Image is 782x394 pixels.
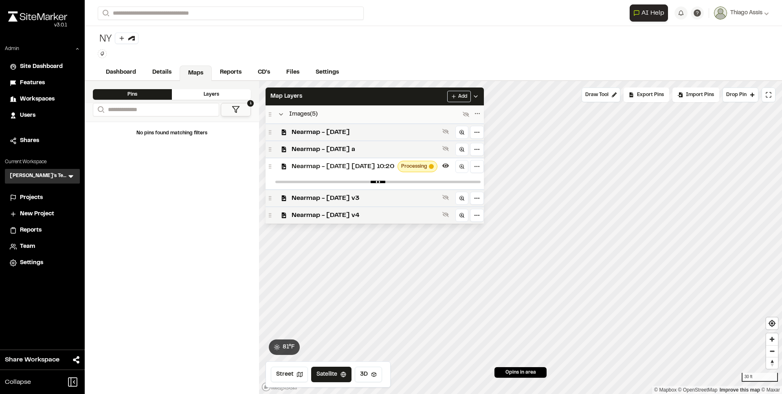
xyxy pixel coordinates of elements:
button: Open AI Assistant [630,4,668,22]
div: Oh geez...please don't... [8,22,67,29]
a: Map feedback [720,387,760,393]
a: Workspaces [10,95,75,104]
button: Drop Pin [723,88,758,102]
span: Team [20,242,35,251]
span: New Project [20,210,54,219]
a: Zoom to layer [455,209,468,222]
button: Draw Tool [582,88,620,102]
p: Current Workspace [5,158,80,166]
span: Thiago Assis [730,9,762,18]
a: Site Dashboard [10,62,75,71]
span: 0 pins in area [505,369,536,376]
span: Map Layers [270,92,302,101]
a: Mapbox [654,387,677,393]
a: Features [10,79,75,88]
span: Draw Tool [585,91,608,98]
button: 3D [355,367,382,382]
button: Show layer [441,144,450,153]
span: Nearmap - [DATE] v4 [292,210,439,220]
a: Zoom to layer [455,160,468,173]
div: NY [98,33,138,46]
div: 30 ft [742,373,778,382]
a: Maps [180,66,212,81]
span: Import Pins [686,91,714,98]
span: Share Workspace [5,355,59,365]
span: Settings [20,258,43,267]
a: Zoom to layer [455,143,468,156]
span: 1 [247,100,254,107]
button: Find my location [766,317,778,329]
span: Users [20,111,35,120]
a: New Project [10,210,75,219]
span: Projects [20,193,43,202]
div: Open AI Assistant [630,4,671,22]
p: Admin [5,45,19,53]
a: Settings [10,258,75,267]
a: Reports [10,226,75,235]
button: Zoom out [766,345,778,357]
span: Export Pins [637,91,664,98]
img: User [714,7,727,20]
span: Workspaces [20,95,55,104]
a: OpenStreetMap [678,387,718,393]
button: 1 [221,103,251,116]
a: Shares [10,136,75,145]
a: Dashboard [98,65,144,80]
button: Search [93,103,108,116]
button: Zoom in [766,333,778,345]
span: Features [20,79,45,88]
span: Nearmap - [DATE] [DATE] 10:20 [292,162,394,171]
div: Pins [93,89,172,100]
span: 81 ° F [283,343,295,352]
a: Settings [308,65,347,80]
button: Add [447,91,471,102]
button: Hide layer [441,161,450,171]
span: No pins found matching filters [136,131,207,135]
button: Satellite [311,367,351,382]
span: Add [458,93,467,100]
a: Projects [10,193,75,202]
h3: [PERSON_NAME]'s Test [10,172,67,180]
img: rebrand.png [8,11,67,22]
button: Show layer [441,193,450,202]
span: Collapse [5,377,31,387]
div: Layers [172,89,251,100]
a: Mapbox logo [261,382,297,392]
span: Shares [20,136,39,145]
a: Reports [212,65,250,80]
span: Zoom out [766,346,778,357]
button: Search [98,7,112,20]
span: Nearmap - [DATE] v3 [292,193,439,203]
span: Nearmap - [DATE] [292,127,439,137]
span: Images ( 5 ) [289,110,318,119]
button: Edit Tags [98,49,107,58]
span: AI Help [641,8,664,18]
a: Details [144,65,180,80]
a: Maxar [761,387,780,393]
button: 81°F [269,339,300,355]
a: Zoom to layer [455,126,468,139]
button: Street [271,367,308,382]
span: Nearmap - [DATE] a [292,144,439,154]
button: Reset bearing to north [766,357,778,369]
div: Map layer tileset processing [398,161,437,172]
a: Users [10,111,75,120]
span: Processing [401,163,427,170]
span: Drop Pin [726,91,747,98]
a: Files [278,65,308,80]
div: Import Pins into your project [672,88,719,102]
span: Map layer tileset processing [429,164,434,169]
span: Reports [20,226,42,235]
button: Thiago Assis [714,7,769,20]
a: CD's [250,65,278,80]
button: Show layer [441,210,450,219]
a: Zoom to layer [455,192,468,205]
div: No pins available to export [624,88,669,102]
a: Team [10,242,75,251]
button: Show layer [441,127,450,136]
span: Site Dashboard [20,62,63,71]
